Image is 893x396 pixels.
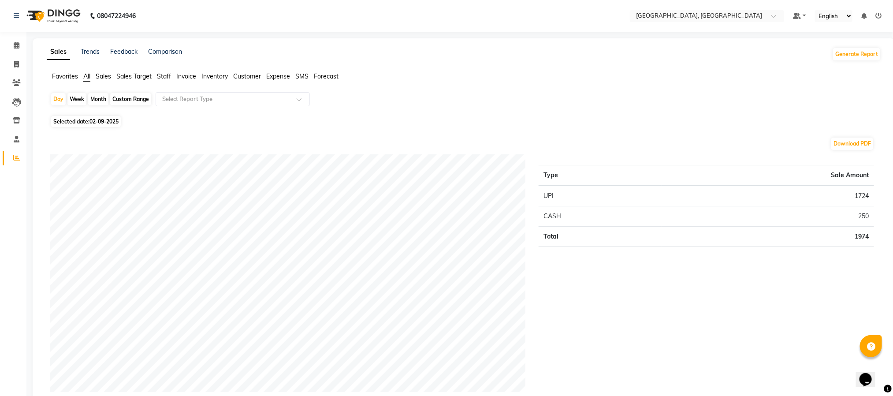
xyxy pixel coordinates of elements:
td: 1974 [662,227,874,247]
span: Sales [96,72,111,80]
span: 02-09-2025 [89,118,119,125]
th: Sale Amount [662,165,874,186]
button: Generate Report [833,48,880,60]
td: UPI [539,186,662,206]
div: Day [51,93,66,105]
div: Month [88,93,108,105]
span: Favorites [52,72,78,80]
span: Expense [266,72,290,80]
span: Invoice [176,72,196,80]
iframe: chat widget [856,361,884,387]
td: 250 [662,206,874,227]
b: 08047224946 [97,4,136,28]
div: Custom Range [110,93,151,105]
span: Forecast [314,72,339,80]
span: Inventory [201,72,228,80]
a: Feedback [110,48,138,56]
span: Sales Target [116,72,152,80]
img: logo [22,4,83,28]
td: 1724 [662,186,874,206]
button: Download PDF [831,138,873,150]
td: CASH [539,206,662,227]
a: Trends [81,48,100,56]
td: Total [539,227,662,247]
span: Selected date: [51,116,121,127]
div: Week [67,93,86,105]
span: SMS [295,72,309,80]
span: Customer [233,72,261,80]
span: Staff [157,72,171,80]
a: Comparison [148,48,182,56]
span: All [83,72,90,80]
a: Sales [47,44,70,60]
th: Type [539,165,662,186]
